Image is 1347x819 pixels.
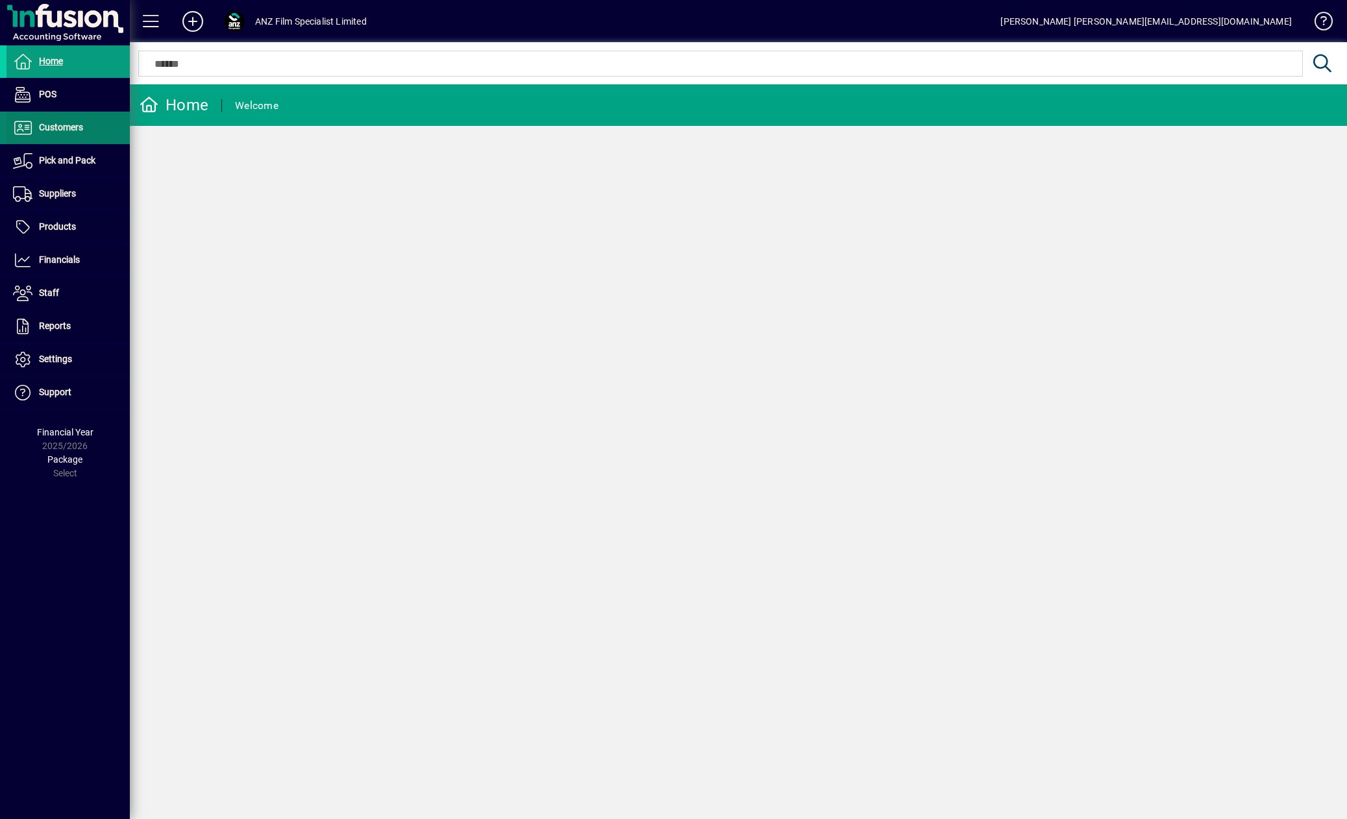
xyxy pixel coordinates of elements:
[47,454,82,465] span: Package
[6,211,130,243] a: Products
[39,155,95,165] span: Pick and Pack
[255,11,367,32] div: ANZ Film Specialist Limited
[6,376,130,409] a: Support
[1305,3,1331,45] a: Knowledge Base
[6,112,130,144] a: Customers
[6,79,130,111] a: POS
[39,287,59,298] span: Staff
[39,221,76,232] span: Products
[39,254,80,265] span: Financials
[39,89,56,99] span: POS
[235,95,278,116] div: Welcome
[1000,11,1292,32] div: [PERSON_NAME] [PERSON_NAME][EMAIL_ADDRESS][DOMAIN_NAME]
[214,10,255,33] button: Profile
[37,427,93,437] span: Financial Year
[39,321,71,331] span: Reports
[6,310,130,343] a: Reports
[39,387,71,397] span: Support
[39,122,83,132] span: Customers
[6,277,130,310] a: Staff
[6,145,130,177] a: Pick and Pack
[172,10,214,33] button: Add
[39,188,76,199] span: Suppliers
[6,178,130,210] a: Suppliers
[140,95,208,116] div: Home
[6,244,130,276] a: Financials
[6,343,130,376] a: Settings
[39,354,72,364] span: Settings
[39,56,63,66] span: Home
